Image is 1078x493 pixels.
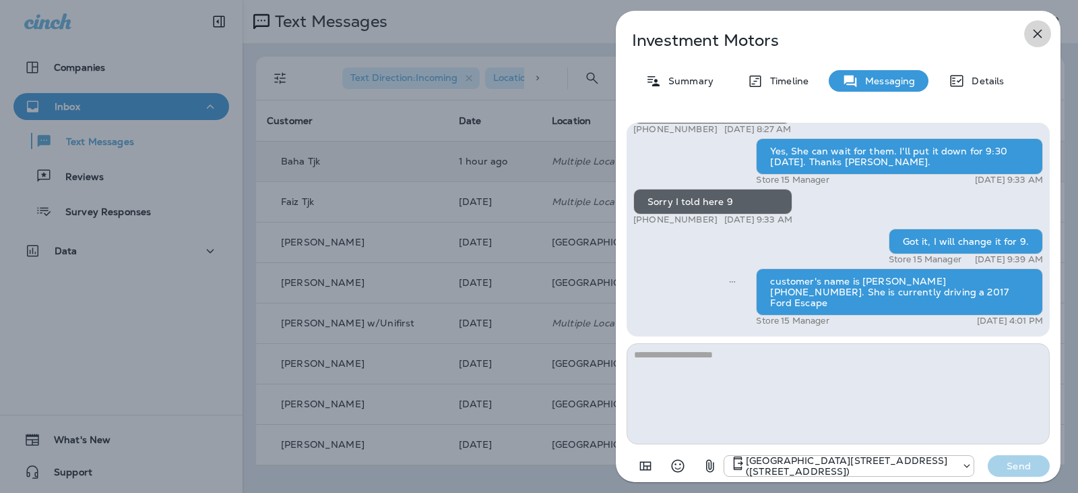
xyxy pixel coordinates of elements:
p: [GEOGRAPHIC_DATA][STREET_ADDRESS] ([STREET_ADDRESS]) [746,455,955,477]
button: Add in a premade template [632,453,659,480]
p: Investment Motors [632,31,1000,50]
p: [DATE] 9:33 AM [724,214,792,225]
p: Summary [662,76,714,86]
p: [DATE] 8:27 AM [724,124,791,135]
p: [DATE] 9:33 AM [975,175,1043,185]
p: Store 15 Manager [756,316,829,326]
div: Yes, She can wait for them. I'll put it down for 9:30 [DATE]. Thanks [PERSON_NAME]. [756,138,1043,175]
div: Sorry I told here 9 [633,189,792,214]
p: [DATE] 9:39 AM [975,254,1043,265]
p: [PHONE_NUMBER] [633,124,718,135]
p: Timeline [763,76,808,86]
p: Store 15 Manager [756,175,829,185]
div: Got it, I will change it for 9. [889,229,1043,254]
div: +1 (402) 891-8464 [724,455,974,477]
p: Store 15 Manager [889,254,961,265]
p: [DATE] 4:01 PM [977,316,1043,326]
p: Details [965,76,1004,86]
span: Sent [729,274,736,287]
p: [PHONE_NUMBER] [633,214,718,225]
div: customer's name is [PERSON_NAME] [PHONE_NUMBER]. She is currently driving a 2017 Ford Escape [756,268,1043,316]
button: Select an emoji [664,453,691,480]
p: Messaging [858,76,915,86]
